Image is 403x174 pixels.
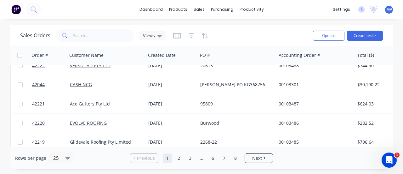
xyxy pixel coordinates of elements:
a: dashboard [136,5,166,14]
div: productivity [236,5,267,14]
button: Options [313,31,344,41]
span: 42044 [32,81,45,88]
h1: Sales Orders [20,33,50,39]
div: 2268-22 [200,139,270,145]
a: Page 8 [231,153,240,163]
div: Total ($) [357,52,374,58]
div: Burwood [200,120,270,126]
a: Next page [245,155,273,161]
a: CASH NCG [70,81,92,87]
div: [DATE] [148,101,195,107]
div: Customer Name [69,52,104,58]
span: 42222 [32,63,45,69]
a: 42044 [32,75,70,94]
div: Created Date [148,52,176,58]
div: [PERSON_NAME] PO KG368756 [200,81,270,88]
a: 42220 [32,114,70,133]
a: 42222 [32,56,70,75]
span: 42221 [32,101,45,107]
a: EVOLVE ROOFING [70,120,107,126]
a: 42221 [32,94,70,113]
button: Create order [347,31,383,41]
img: Factory [11,5,21,14]
div: 00103485 [279,139,349,145]
input: Search... [73,29,134,42]
div: [DATE] [148,81,195,88]
div: settings [330,5,353,14]
div: [DATE] [148,120,195,126]
div: Accounting Order # [279,52,320,58]
span: Previous [137,155,155,161]
span: Next [252,155,262,161]
div: 00103487 [279,101,349,107]
div: 95809 [200,101,270,107]
div: sales [190,5,208,14]
a: Page 2 [174,153,184,163]
ul: Pagination [128,153,275,163]
a: Jump forward [197,153,206,163]
div: [DATE] [148,139,195,145]
div: purchasing [208,5,236,14]
span: 1 [394,153,400,158]
div: 00103301 [279,81,349,88]
div: $744.90 [357,63,394,69]
div: [DATE] [148,63,195,69]
div: $624.03 [357,101,394,107]
a: Previous page [130,155,158,161]
a: Page 7 [219,153,229,163]
div: $282.52 [357,120,394,126]
span: 42220 [32,120,45,126]
div: $706.64 [357,139,394,145]
span: Views [143,32,155,39]
span: Rows per page [15,155,46,161]
div: 00103488 [279,63,349,69]
div: 00103486 [279,120,349,126]
a: Ace Gutters Pty Ltd [70,101,110,107]
span: 42219 [32,139,45,145]
iframe: Intercom live chat [382,153,397,168]
a: 42219 [32,133,70,152]
a: Page 1 is your current page [163,153,172,163]
a: Glidevale Roofing Pty Limited [70,139,131,145]
a: VERSICLAD PTY LTD [70,63,111,69]
a: Page 6 [208,153,218,163]
span: MV [386,7,392,12]
div: products [166,5,190,14]
a: Page 3 [185,153,195,163]
div: PO # [200,52,210,58]
div: $30,190.22 [357,81,394,88]
div: 20613 [200,63,270,69]
div: Order # [31,52,48,58]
